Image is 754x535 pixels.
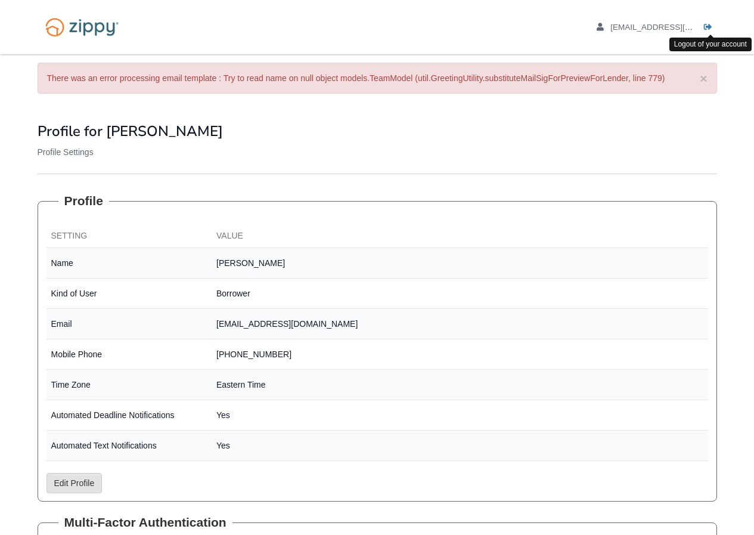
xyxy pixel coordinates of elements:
[212,279,708,309] td: Borrower
[46,473,103,493] a: Edit Profile
[212,309,708,339] td: [EMAIL_ADDRESS][DOMAIN_NAME]
[212,248,708,279] td: [PERSON_NAME]
[212,431,708,461] td: Yes
[46,248,212,279] td: Name
[46,400,212,431] td: Automated Deadline Notifications
[212,225,708,248] th: Value
[58,192,109,210] legend: Profile
[610,23,747,32] span: cdeno87@gmail.com
[38,63,717,94] div: There was an error processing email template : Try to read name on null object models.TeamModel (...
[46,225,212,248] th: Setting
[669,38,752,51] div: Logout of your account
[38,146,717,158] p: Profile Settings
[58,514,232,531] legend: Multi-Factor Authentication
[212,370,708,400] td: Eastern Time
[212,400,708,431] td: Yes
[46,279,212,309] td: Kind of User
[700,72,707,85] button: ×
[38,123,717,139] h1: Profile for [PERSON_NAME]
[597,23,747,35] a: edit profile
[46,309,212,339] td: Email
[46,370,212,400] td: Time Zone
[38,12,126,42] img: Logo
[704,23,717,35] a: Log out
[46,339,212,370] td: Mobile Phone
[212,339,708,370] td: [PHONE_NUMBER]
[46,431,212,461] td: Automated Text Notifications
